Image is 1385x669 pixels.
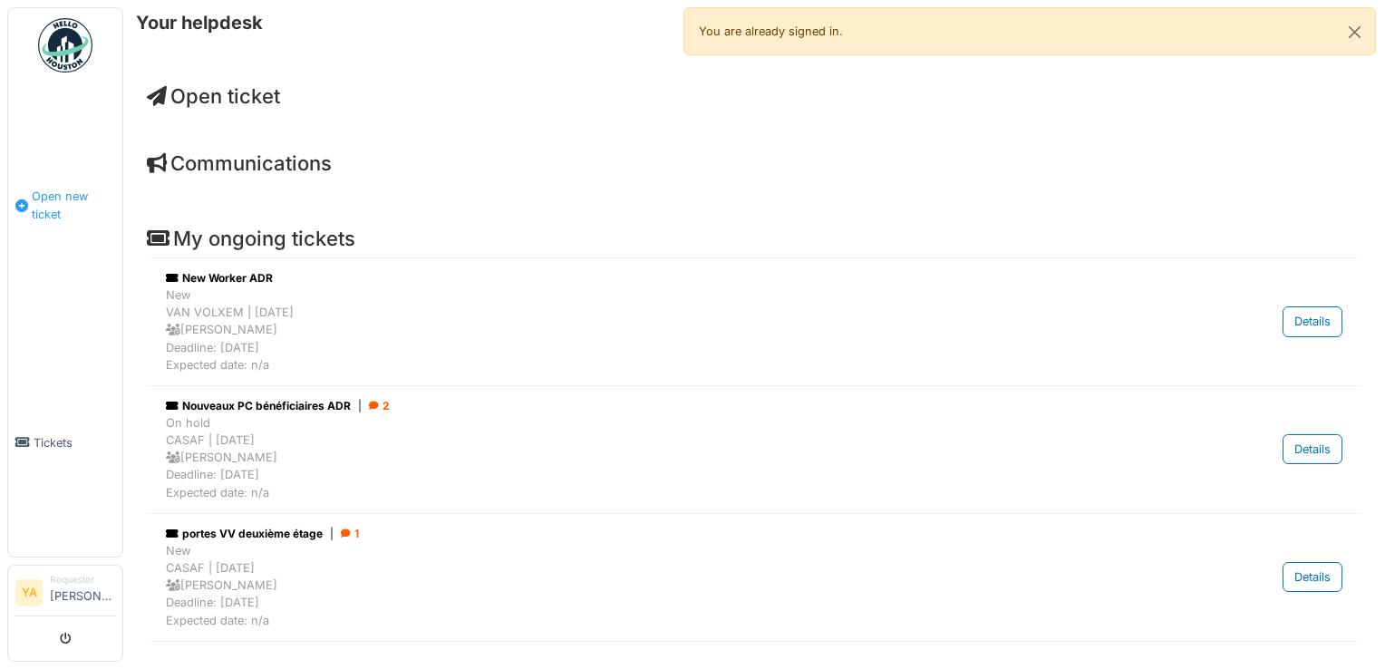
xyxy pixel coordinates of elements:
[147,227,1361,250] h4: My ongoing tickets
[15,579,43,606] li: YA
[369,398,390,414] div: 2
[15,573,115,616] a: YA Requester[PERSON_NAME]
[34,434,115,451] span: Tickets
[166,542,1155,629] div: New CASAF | [DATE] [PERSON_NAME] Deadline: [DATE] Expected date: n/a
[1334,8,1375,56] button: Close
[161,393,1347,506] a: Nouveaux PC bénéficiaires ADR| 2 On holdCASAF | [DATE] [PERSON_NAME]Deadline: [DATE]Expected date...
[341,526,359,542] div: 1
[8,82,122,328] a: Open new ticket
[8,328,122,557] a: Tickets
[330,526,334,542] span: |
[1283,562,1342,592] div: Details
[166,270,1155,286] div: New Worker ADR
[161,521,1347,634] a: portes VV deuxième étage| 1 NewCASAF | [DATE] [PERSON_NAME]Deadline: [DATE]Expected date: n/a Det...
[147,84,280,108] a: Open ticket
[166,526,1155,542] div: portes VV deuxième étage
[166,414,1155,501] div: On hold CASAF | [DATE] [PERSON_NAME] Deadline: [DATE] Expected date: n/a
[136,12,263,34] h6: Your helpdesk
[161,266,1347,378] a: New Worker ADR NewVAN VOLXEM | [DATE] [PERSON_NAME]Deadline: [DATE]Expected date: n/a Details
[50,573,115,612] li: [PERSON_NAME]
[1283,434,1342,464] div: Details
[32,188,115,222] span: Open new ticket
[166,286,1155,373] div: New VAN VOLXEM | [DATE] [PERSON_NAME] Deadline: [DATE] Expected date: n/a
[358,398,362,414] span: |
[683,7,1376,55] div: You are already signed in.
[166,398,1155,414] div: Nouveaux PC bénéficiaires ADR
[1283,306,1342,336] div: Details
[38,18,92,73] img: Badge_color-CXgf-gQk.svg
[147,151,1361,175] h4: Communications
[50,573,115,587] div: Requester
